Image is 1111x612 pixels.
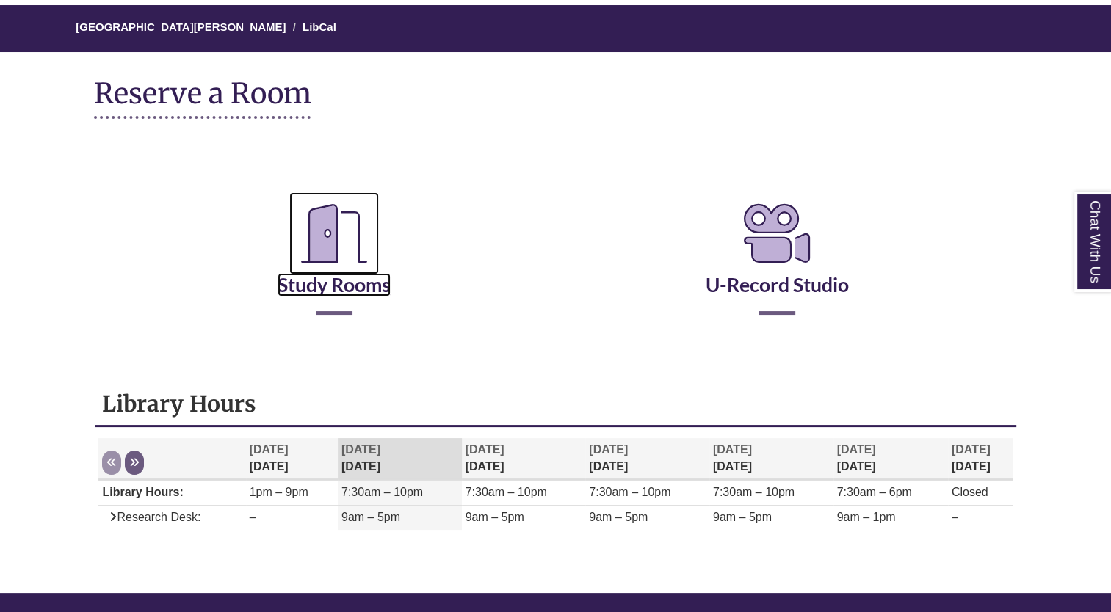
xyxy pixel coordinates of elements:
th: [DATE] [709,438,833,480]
span: [DATE] [837,443,876,456]
th: [DATE] [585,438,709,480]
nav: Breadcrumb [94,5,1016,52]
div: Libchat [94,571,1016,578]
span: 7:30am – 10pm [589,486,670,498]
h1: Library Hours [102,390,1008,418]
button: Previous week [102,451,121,475]
span: 9am – 5pm [713,511,772,523]
span: 7:30am – 6pm [837,486,912,498]
span: [DATE] [952,443,991,456]
th: [DATE] [948,438,1013,480]
span: [DATE] [341,443,380,456]
a: Study Rooms [278,236,391,296]
span: – [952,511,958,523]
span: [DATE] [589,443,628,456]
span: Research Desk: [102,511,200,523]
div: Library Hours [95,382,1016,555]
th: [DATE] [246,438,338,480]
span: [DATE] [250,443,289,456]
div: Reserve a Room [94,156,1016,358]
span: Closed [952,486,988,498]
span: [DATE] [713,443,752,456]
a: [GEOGRAPHIC_DATA][PERSON_NAME] [76,21,286,33]
span: [DATE] [466,443,504,456]
span: 7:30am – 10pm [341,486,423,498]
span: – [250,511,256,523]
span: 9am – 5pm [466,511,524,523]
a: U-Record Studio [705,236,848,296]
button: Next week [125,451,144,475]
a: LibCal [303,21,336,33]
th: [DATE] [462,438,586,480]
span: 1pm – 9pm [250,486,308,498]
th: [DATE] [833,438,948,480]
td: Library Hours: [98,481,245,506]
span: 7:30am – 10pm [713,486,795,498]
th: [DATE] [338,438,462,480]
span: 9am – 5pm [589,511,648,523]
span: 9am – 5pm [341,511,400,523]
span: 9am – 1pm [837,511,896,523]
span: 7:30am – 10pm [466,486,547,498]
h1: Reserve a Room [94,78,311,119]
